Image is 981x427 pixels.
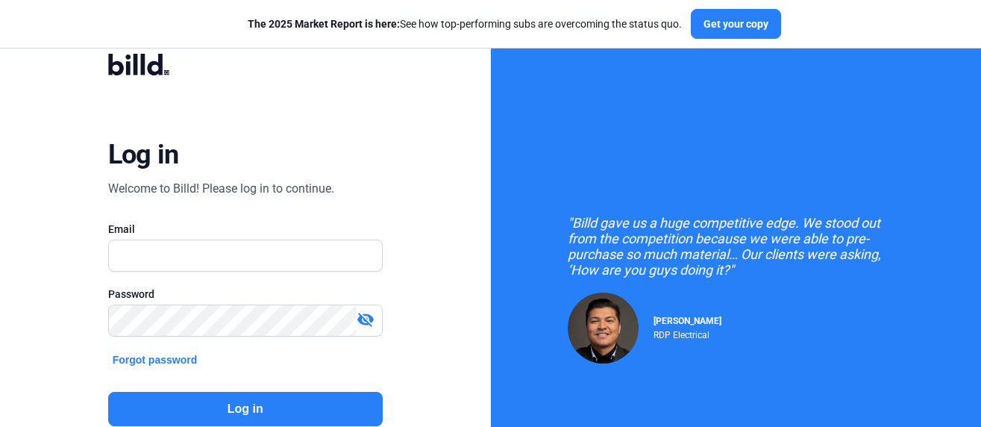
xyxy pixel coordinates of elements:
[108,287,383,302] div: Password
[568,215,903,278] div: "Billd gave us a huge competitive edge. We stood out from the competition because we were able to...
[357,311,374,328] mat-icon: visibility_off
[248,16,682,31] div: See how top-performing subs are overcoming the status quo.
[108,222,383,237] div: Email
[108,180,334,198] div: Welcome to Billd! Please log in to continue.
[248,18,400,30] span: The 2025 Market Report is here:
[654,316,721,326] span: [PERSON_NAME]
[691,9,781,39] button: Get your copy
[108,352,202,368] button: Forgot password
[108,392,383,426] button: Log in
[568,293,639,364] img: Raul Pacheco
[654,326,721,340] div: RDP Electrical
[108,138,179,171] div: Log in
